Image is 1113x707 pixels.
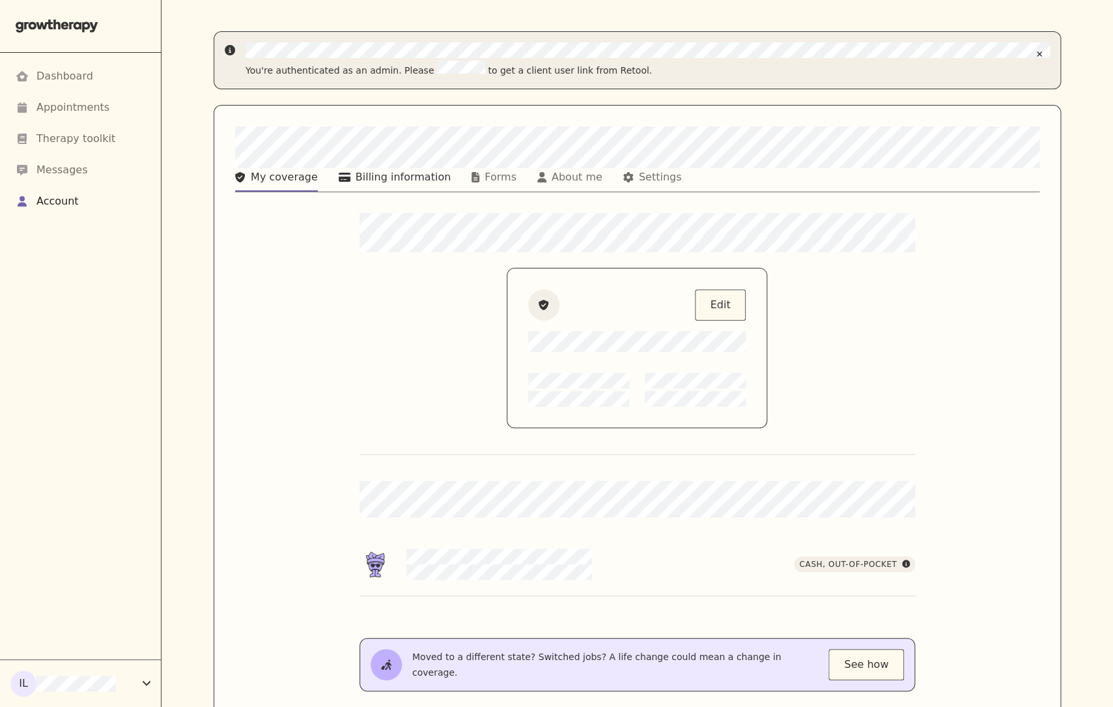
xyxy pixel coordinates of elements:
[695,289,746,321] button: Edit
[339,168,451,192] button: Billing information
[16,186,145,217] a: Account
[552,169,602,185] div: About me
[36,131,115,147] div: Therapy toolkit
[36,194,79,209] div: Account
[251,169,318,185] div: My coverage
[356,169,451,185] div: Billing information
[36,162,87,178] div: Messages
[472,168,516,192] button: Forms
[16,92,145,123] a: Appointments
[235,168,318,192] button: My coverage
[623,168,682,192] button: Settings
[1029,42,1050,66] button: Close alert
[36,68,93,84] div: Dashboard
[359,549,391,580] img: Lisa Hao
[16,20,98,33] img: Grow Therapy
[485,169,516,185] div: Forms
[36,100,109,115] div: Appointments
[10,671,36,697] div: IL
[794,556,915,572] div: Cash, Out-of-pocket
[828,649,904,680] div: See how
[16,61,145,92] a: Dashboard
[902,560,910,568] svg: More info
[246,61,1050,78] div: You're authenticated as an admin. Please to get a client user link from Retool.
[16,123,145,154] a: Therapy toolkit
[412,652,781,678] span: Moved to a different state? Switched jobs? A life change could mean a change in coverage.
[639,169,682,185] div: Settings
[16,154,145,186] a: Messages
[828,658,904,671] a: See how
[537,168,602,192] button: About me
